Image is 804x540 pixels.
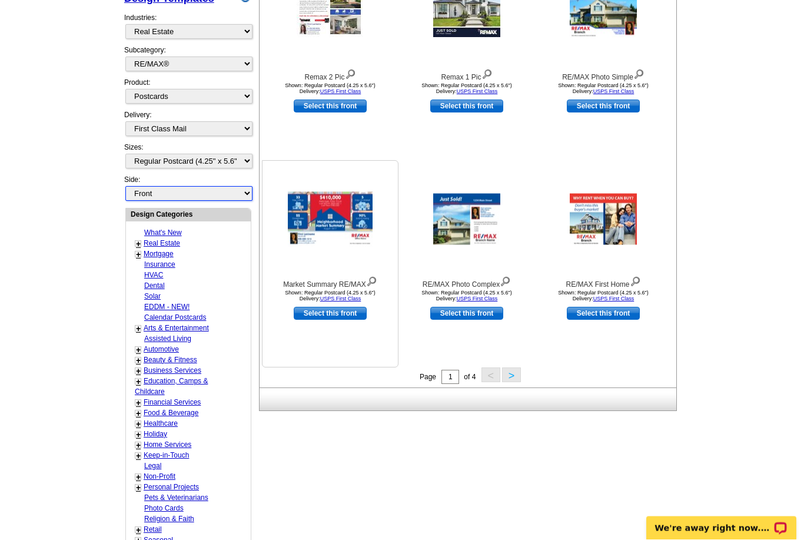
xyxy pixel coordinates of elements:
div: Shown: Regular Postcard (4.25 x 5.6") Delivery: [265,83,395,95]
a: Food & Beverage [144,409,198,418]
a: + [136,399,141,408]
div: RE/MAX Photo Complex [402,274,531,290]
a: Keep-in-Touch [144,452,189,460]
a: Religion & Faith [144,515,194,524]
a: + [136,430,141,440]
img: Market Summary RE/MAX [288,193,373,247]
span: Page [420,373,436,382]
div: Remax 2 Pic [265,67,395,83]
a: Arts & Entertainment [144,324,209,333]
a: Calendar Postcards [144,314,206,322]
iframe: LiveChat chat widget [639,503,804,540]
a: use this design [567,100,640,113]
img: view design details [345,67,356,80]
div: Sizes: [124,143,251,175]
a: Healthcare [144,420,178,428]
a: Pets & Veterinarians [144,494,208,502]
a: + [136,346,141,355]
a: HVAC [144,271,163,280]
a: Non-Profit [144,473,175,481]
a: Business Services [144,367,201,375]
div: Market Summary RE/MAX [265,274,395,290]
div: Product: [124,78,251,110]
button: > [502,368,521,383]
a: Beauty & Fitness [144,356,197,365]
div: Shown: Regular Postcard (4.25 x 5.6") Delivery: [402,83,531,95]
a: EDDM - NEW! [144,303,190,312]
a: USPS First Class [320,89,361,95]
a: USPS First Class [457,296,498,302]
a: + [136,420,141,429]
div: Side: [124,175,251,203]
a: Financial Services [144,399,201,407]
a: + [136,367,141,376]
img: view design details [500,274,511,287]
a: USPS First Class [593,296,634,302]
a: Automotive [144,346,179,354]
img: view design details [633,67,644,80]
a: Holiday [144,430,167,439]
a: Photo Cards [144,505,184,513]
a: + [136,441,141,450]
a: USPS First Class [320,296,361,302]
a: Education, Camps & Childcare [135,377,208,396]
a: Real Estate [144,240,180,248]
a: + [136,324,141,334]
a: Legal [144,462,161,471]
a: Dental [144,282,165,290]
a: Retail [144,526,162,534]
span: of 4 [464,373,476,382]
a: use this design [430,100,503,113]
a: Home Services [144,441,191,449]
div: Delivery: [124,110,251,143]
div: Subcategory: [124,45,251,78]
a: + [136,483,141,493]
div: Remax 1 Pic [402,67,531,83]
a: + [136,473,141,482]
div: Shown: Regular Postcard (4.25 x 5.6") Delivery: [265,290,395,302]
img: view design details [630,274,641,287]
a: use this design [294,307,367,320]
a: + [136,409,141,419]
a: + [136,377,141,387]
a: use this design [567,307,640,320]
div: RE/MAX First Home [539,274,668,290]
div: RE/MAX Photo Simple [539,67,668,83]
a: USPS First Class [593,89,634,95]
a: USPS First Class [457,89,498,95]
img: view design details [366,274,377,287]
a: Solar [144,293,161,301]
div: Shown: Regular Postcard (4.25 x 5.6") Delivery: [539,290,668,302]
div: Shown: Regular Postcard (4.25 x 5.6") Delivery: [539,83,668,95]
img: RE/MAX Photo Complex [433,194,500,246]
a: + [136,250,141,260]
a: + [136,356,141,366]
a: Mortgage [144,250,174,259]
a: What's New [144,229,182,237]
div: Industries: [124,7,251,45]
a: + [136,240,141,249]
a: Personal Projects [144,483,199,492]
button: < [481,368,500,383]
a: + [136,526,141,535]
a: use this design [294,100,367,113]
div: Design Categories [126,209,251,220]
a: Assisted Living [144,335,191,343]
img: RE/MAX First Home [570,194,637,246]
a: Insurance [144,261,175,269]
img: view design details [481,67,493,80]
div: Shown: Regular Postcard (4.25 x 5.6") Delivery: [402,290,531,302]
a: use this design [430,307,503,320]
a: + [136,452,141,461]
